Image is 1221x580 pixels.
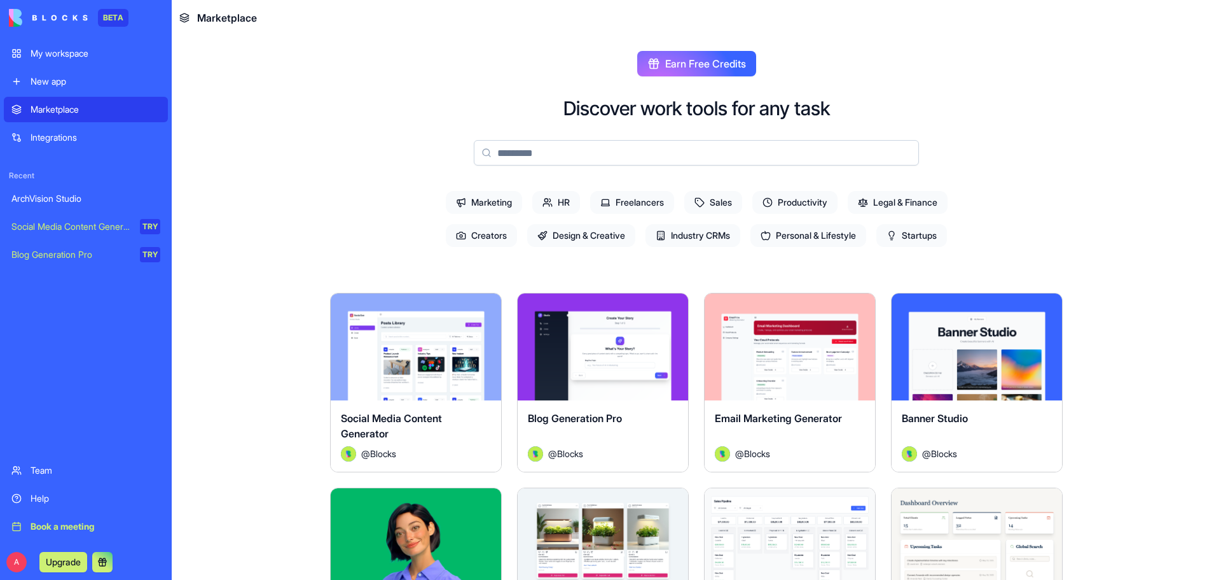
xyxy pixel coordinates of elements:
span: Blocks [744,447,770,460]
span: @ [361,447,370,460]
img: Avatar [528,446,543,462]
span: Social Media Content Generator [341,412,442,440]
span: Marketing [446,191,522,214]
div: Team [31,464,160,477]
a: Marketplace [4,97,168,122]
span: Email Marketing Generator [715,412,842,425]
a: Social Media Content GeneratorTRY [4,214,168,239]
span: Freelancers [590,191,674,214]
div: Integrations [31,131,160,144]
a: Integrations [4,125,168,150]
img: Avatar [341,446,356,462]
span: Marketplace [197,10,257,25]
span: Recent [4,171,168,181]
span: @ [922,447,931,460]
a: Blog Generation ProTRY [4,242,168,267]
h2: Discover work tools for any task [563,97,830,120]
span: Sales [684,191,742,214]
span: @ [548,447,557,460]
span: Blocks [370,447,396,460]
img: logo [9,9,88,27]
span: Blog Generation Pro [528,412,622,425]
button: Upgrade [39,552,87,572]
span: Banner Studio [902,412,968,425]
a: BETA [9,9,128,27]
div: Marketplace [31,103,160,116]
a: Blog Generation ProAvatar@Blocks [517,293,689,472]
span: Startups [876,224,947,247]
span: Blocks [557,447,583,460]
a: New app [4,69,168,94]
span: Design & Creative [527,224,635,247]
a: My workspace [4,41,168,66]
a: ArchVision Studio [4,186,168,211]
div: Book a meeting [31,520,160,533]
div: My workspace [31,47,160,60]
span: Earn Free Credits [665,56,746,71]
div: Help [31,492,160,505]
span: Legal & Finance [848,191,948,214]
img: Avatar [902,446,917,462]
span: @ [735,447,744,460]
a: Email Marketing GeneratorAvatar@Blocks [704,293,876,472]
div: Social Media Content Generator [11,220,131,233]
span: HR [532,191,580,214]
a: Social Media Content GeneratorAvatar@Blocks [330,293,502,472]
a: Banner StudioAvatar@Blocks [891,293,1063,472]
div: New app [31,75,160,88]
div: BETA [98,9,128,27]
a: Upgrade [39,555,87,568]
span: Industry CRMs [645,224,740,247]
a: Team [4,458,168,483]
span: Blocks [931,447,957,460]
a: Help [4,486,168,511]
a: Book a meeting [4,514,168,539]
img: Avatar [715,446,730,462]
div: TRY [140,219,160,234]
span: Creators [446,224,517,247]
div: TRY [140,247,160,262]
span: Productivity [752,191,838,214]
span: A [6,552,27,572]
button: Earn Free Credits [637,51,756,76]
div: Blog Generation Pro [11,248,131,261]
span: Personal & Lifestyle [750,224,866,247]
div: ArchVision Studio [11,192,160,205]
